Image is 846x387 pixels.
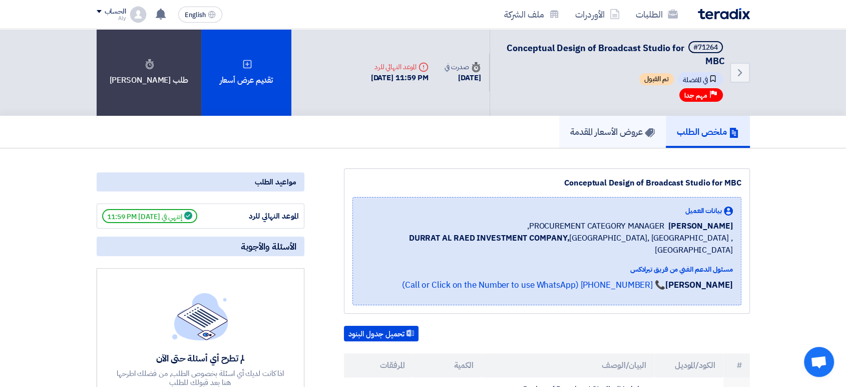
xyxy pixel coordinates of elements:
[371,62,429,72] div: الموعد النهائي للرد
[97,172,304,191] div: مواعيد الطلب
[97,16,126,21] div: Aly
[685,206,722,216] span: بيانات العميل
[684,91,707,100] span: مهم جدا
[344,326,418,342] button: تحميل جدول البنود
[361,264,733,275] div: مسئول الدعم الفني من فريق تيرادكس
[352,177,741,189] div: Conceptual Design of Broadcast Studio for MBC
[185,12,206,19] span: English
[445,62,481,72] div: صدرت في
[371,72,429,84] div: [DATE] 11:59 PM
[344,353,413,377] th: المرفقات
[693,44,718,51] div: #71264
[639,73,674,85] span: تم القبول
[723,353,750,377] th: #
[666,116,750,148] a: ملخص الطلب
[502,41,725,67] h5: Conceptual Design of Broadcast Studio for MBC
[201,29,291,116] div: تقديم عرض أسعار
[361,232,733,256] span: [GEOGRAPHIC_DATA], [GEOGRAPHIC_DATA] ,[GEOGRAPHIC_DATA]
[402,279,665,291] a: 📞 [PHONE_NUMBER] (Call or Click on the Number to use WhatsApp)
[678,72,723,86] span: في المفضلة
[628,3,686,26] a: الطلبات
[527,220,664,232] span: PROCUREMENT CATEGORY MANAGER,
[507,41,725,68] span: Conceptual Design of Broadcast Studio for MBC
[412,353,482,377] th: الكمية
[130,7,146,23] img: profile_test.png
[668,220,733,232] span: [PERSON_NAME]
[482,353,654,377] th: البيان/الوصف
[105,8,126,16] div: الحساب
[409,232,570,244] b: DURRAT AL RAED INVESTMENT COMPANY,
[102,209,197,223] span: إنتهي في [DATE] 11:59 PM
[567,3,628,26] a: الأوردرات
[677,126,739,137] h5: ملخص الطلب
[496,3,567,26] a: ملف الشركة
[115,369,285,387] div: اذا كانت لديك أي اسئلة بخصوص الطلب, من فضلك اطرحها هنا بعد قبولك للطلب
[178,7,222,23] button: English
[115,352,285,364] div: لم تطرح أي أسئلة حتى الآن
[570,126,655,137] h5: عروض الأسعار المقدمة
[804,347,834,377] div: Open chat
[665,279,733,291] strong: [PERSON_NAME]
[97,29,201,116] div: طلب [PERSON_NAME]
[698,8,750,20] img: Teradix logo
[445,72,481,84] div: [DATE]
[654,353,723,377] th: الكود/الموديل
[172,293,228,340] img: empty_state_list.svg
[559,116,666,148] a: عروض الأسعار المقدمة
[224,211,299,222] div: الموعد النهائي للرد
[241,241,296,252] span: الأسئلة والأجوبة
